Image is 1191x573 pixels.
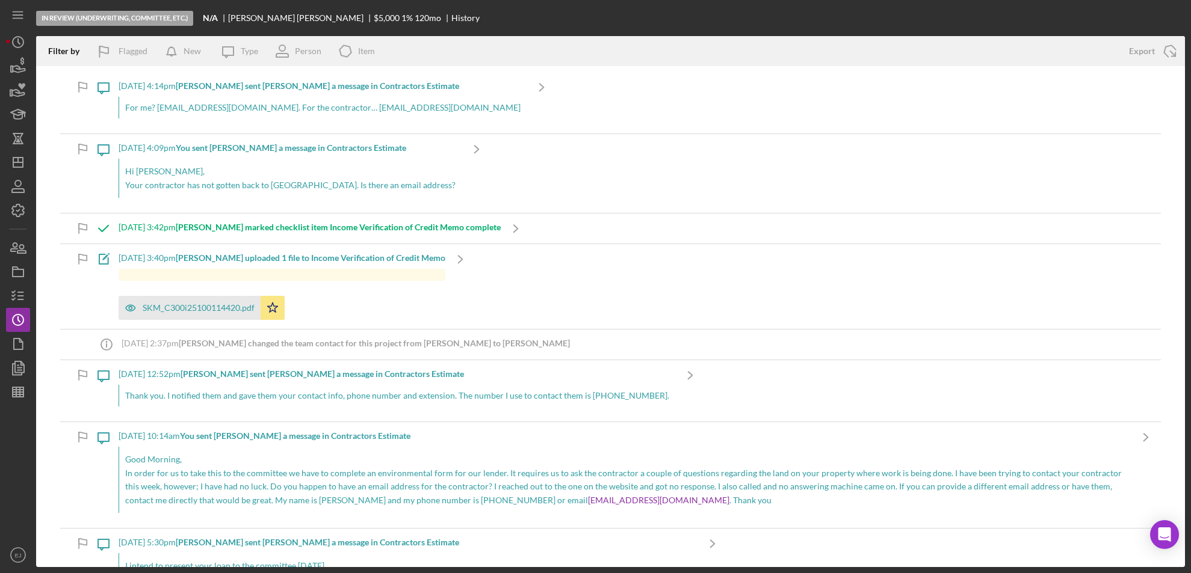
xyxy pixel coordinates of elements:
[119,253,445,263] div: [DATE] 3:40pm
[176,142,406,153] b: You sent [PERSON_NAME] a message in Contractors Estimate
[181,369,464,379] b: [PERSON_NAME] sent [PERSON_NAME] a message in Contractors Estimate
[451,13,480,23] div: History
[119,369,675,379] div: [DATE] 12:52pm
[184,39,201,63] div: New
[176,253,445,263] b: [PERSON_NAME] uploaded 1 file to Income Verification of Credit Memo
[203,13,218,23] b: N/A
[374,13,400,23] span: $5,000
[119,431,1131,441] div: [DATE] 10:14am
[125,453,1125,466] p: Good Morning,
[88,134,492,213] a: [DATE] 4:09pmYou sent [PERSON_NAME] a message in Contractors EstimateHi [PERSON_NAME],Your contra...
[588,495,729,505] a: [EMAIL_ADDRESS][DOMAIN_NAME]
[415,13,441,23] div: 120 mo
[36,11,193,26] div: In Review (Underwriting, Committee, Etc.)
[159,39,213,63] button: New
[125,165,456,178] p: Hi [PERSON_NAME],
[119,97,527,118] div: For me? [EMAIL_ADDRESS][DOMAIN_NAME]. For the contractor… [EMAIL_ADDRESS][DOMAIN_NAME]
[119,143,462,153] div: [DATE] 4:09pm
[295,46,321,56] div: Person
[88,244,475,329] a: [DATE] 3:40pm[PERSON_NAME] uploaded 1 file to Income Verification of Credit MemoSKM_C300i25100114...
[88,360,705,421] a: [DATE] 12:52pm[PERSON_NAME] sent [PERSON_NAME] a message in Contractors EstimateThank you. I noti...
[180,431,410,441] b: You sent [PERSON_NAME] a message in Contractors Estimate
[179,338,570,348] b: [PERSON_NAME] changed the team contact for this project from [PERSON_NAME] to [PERSON_NAME]
[1129,39,1155,63] div: Export
[176,222,501,232] b: [PERSON_NAME] marked checklist item Income Verification of Credit Memo complete
[143,303,255,313] div: SKM_C300i25100114420.pdf
[122,339,570,348] div: [DATE] 2:37pm
[1117,39,1185,63] button: Export
[6,543,30,567] button: EJ
[88,422,1161,528] a: [DATE] 10:14amYou sent [PERSON_NAME] a message in Contractors EstimateGood Morning,In order for u...
[119,538,698,547] div: [DATE] 5:30pm
[125,179,456,192] p: Your contractor has not gotten back to [GEOGRAPHIC_DATA]. Is there an email address?
[1150,520,1179,549] div: Open Intercom Messenger
[176,537,459,547] b: [PERSON_NAME] sent [PERSON_NAME] a message in Contractors Estimate
[176,81,459,91] b: [PERSON_NAME] sent [PERSON_NAME] a message in Contractors Estimate
[125,559,691,572] p: I intend to present your loan to the committee [DATE].
[125,467,1125,507] p: In order for us to take this to the committee we have to complete an environmental form for our l...
[48,46,88,56] div: Filter by
[88,72,557,133] a: [DATE] 4:14pm[PERSON_NAME] sent [PERSON_NAME] a message in Contractors EstimateFor me? [EMAIL_ADD...
[358,46,375,56] div: Item
[88,39,159,63] button: Flagged
[119,81,527,91] div: [DATE] 4:14pm
[119,39,147,63] div: Flagged
[241,46,258,56] div: Type
[14,552,21,559] text: EJ
[119,385,675,406] div: Thank you. I notified them and gave them your contact info, phone number and extension. The numbe...
[119,222,501,232] div: [DATE] 3:42pm
[119,296,285,320] button: SKM_C300i25100114420.pdf
[401,13,413,23] div: 1 %
[228,13,374,23] div: [PERSON_NAME] [PERSON_NAME]
[88,213,531,244] a: [DATE] 3:42pm[PERSON_NAME] marked checklist item Income Verification of Credit Memo complete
